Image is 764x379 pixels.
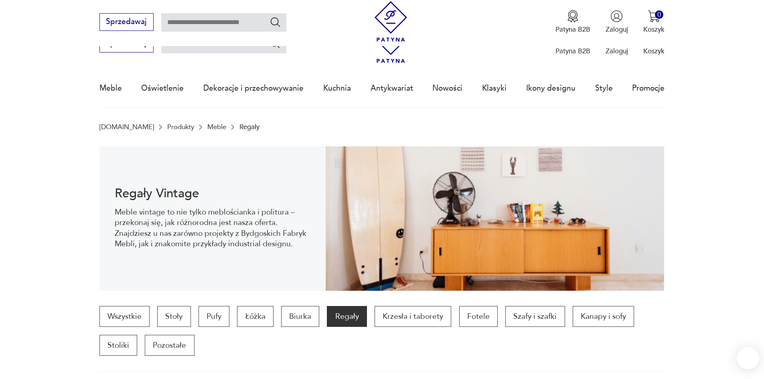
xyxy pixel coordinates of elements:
a: Krzesła i taborety [375,306,451,327]
p: Zaloguj [606,47,628,56]
a: Sprzedawaj [99,19,154,26]
p: Koszyk [643,25,665,34]
a: Ikona medaluPatyna B2B [555,10,590,34]
a: Antykwariat [371,70,413,107]
a: Stoliki [99,335,137,356]
button: Zaloguj [606,10,628,34]
img: Ikona medalu [567,10,579,22]
img: Ikona koszyka [648,10,660,22]
a: Promocje [632,70,665,107]
p: Meble vintage to nie tylko meblościanka i politura – przekonaj się, jak różnorodna jest nasza ofe... [115,207,310,249]
a: Meble [207,123,226,131]
h1: Regały Vintage [115,188,310,199]
a: Fotele [459,306,498,327]
a: Style [595,70,613,107]
a: Biurka [281,306,319,327]
div: 0 [655,10,663,19]
button: Szukaj [270,38,281,49]
a: Sprzedawaj [99,41,154,47]
button: Patyna B2B [555,10,590,34]
img: Ikonka użytkownika [610,10,623,22]
a: Kanapy i sofy [573,306,634,327]
a: Oświetlenie [141,70,184,107]
a: Ikony designu [526,70,576,107]
p: Koszyk [643,47,665,56]
p: Patyna B2B [555,47,590,56]
a: Pozostałe [145,335,194,356]
button: Sprzedawaj [99,13,154,31]
a: Szafy i szafki [505,306,565,327]
a: Pufy [199,306,229,327]
p: Zaloguj [606,25,628,34]
a: Meble [99,70,122,107]
button: Szukaj [270,16,281,28]
a: Wszystkie [99,306,150,327]
a: Nowości [432,70,462,107]
img: dff48e7735fce9207bfd6a1aaa639af4.png [326,146,665,291]
a: [DOMAIN_NAME] [99,123,154,131]
a: Łóżka [237,306,273,327]
p: Patyna B2B [555,25,590,34]
a: Dekoracje i przechowywanie [203,70,304,107]
a: Kuchnia [323,70,351,107]
button: 0Koszyk [643,10,665,34]
p: Regały [239,123,259,131]
a: Stoły [157,306,190,327]
a: Regały [327,306,367,327]
a: Produkty [167,123,194,131]
iframe: Smartsupp widget button [737,347,759,369]
img: Patyna - sklep z meblami i dekoracjami vintage [371,1,411,42]
a: Klasyki [482,70,507,107]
